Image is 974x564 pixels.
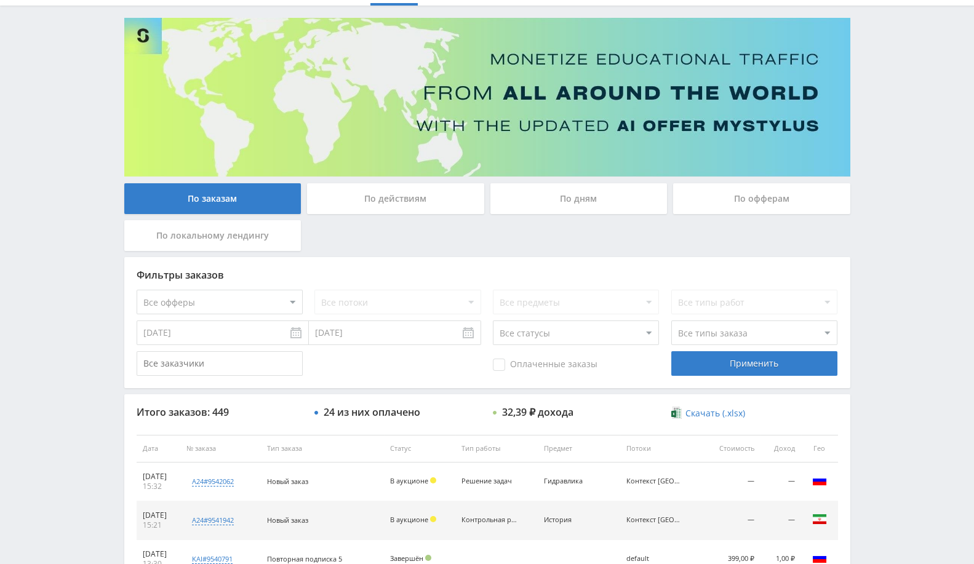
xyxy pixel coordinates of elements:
[384,435,455,463] th: Статус
[390,515,428,524] span: В аукционе
[124,183,301,214] div: По заказам
[626,516,682,524] div: Контекст new лендинг
[143,472,175,482] div: [DATE]
[425,555,431,561] span: Подтвержден
[671,351,837,376] div: Применить
[760,501,801,540] td: —
[307,183,484,214] div: По действиям
[812,512,827,526] img: irn.png
[812,473,827,488] img: rus.png
[137,407,303,418] div: Итого заказов: 449
[192,554,233,564] div: kai#9540791
[801,435,838,463] th: Гео
[620,435,703,463] th: Потоки
[703,463,760,501] td: —
[673,183,850,214] div: По офферам
[461,477,517,485] div: Решение задач
[137,435,181,463] th: Дата
[267,515,308,525] span: Новый заказ
[538,435,620,463] th: Предмет
[261,435,384,463] th: Тип заказа
[137,351,303,376] input: Все заказчики
[390,476,428,485] span: В аукционе
[143,510,175,520] div: [DATE]
[703,501,760,540] td: —
[430,477,436,483] span: Холд
[544,516,599,524] div: История
[626,477,682,485] div: Контекст new лендинг
[502,407,573,418] div: 32,39 ₽ дохода
[180,435,260,463] th: № заказа
[192,477,234,487] div: a24#9542062
[267,477,308,486] span: Новый заказ
[143,549,175,559] div: [DATE]
[760,463,801,501] td: —
[490,183,668,214] div: По дням
[430,516,436,522] span: Холд
[143,520,175,530] div: 15:21
[671,407,745,419] a: Скачать (.xlsx)
[124,18,850,177] img: Banner
[461,516,517,524] div: Контрольная работа
[685,408,745,418] span: Скачать (.xlsx)
[671,407,682,419] img: xlsx
[124,220,301,251] div: По локальному лендингу
[143,482,175,491] div: 15:32
[324,407,420,418] div: 24 из них оплачено
[267,554,342,563] span: Повторная подписка 5
[390,554,423,563] span: Завершён
[192,515,234,525] div: a24#9541942
[760,435,801,463] th: Доход
[544,477,599,485] div: Гидравлика
[455,435,538,463] th: Тип работы
[703,435,760,463] th: Стоимость
[626,555,682,563] div: default
[493,359,597,371] span: Оплаченные заказы
[137,269,838,280] div: Фильтры заказов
